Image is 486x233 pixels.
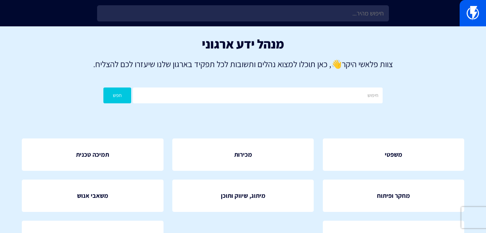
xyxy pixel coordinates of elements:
span: משפטי [385,150,402,159]
a: משאבי אנוש [22,180,164,212]
span: מיתוג, שיווק ותוכן [221,191,266,200]
strong: 👋 [331,58,342,70]
span: מכירות [234,150,252,159]
input: חיפוש [133,88,382,103]
a: משפטי [323,138,465,171]
p: צוות פלאשי היקר , כאן תוכלו למצוא נהלים ותשובות לכל תפקיד בארגון שלנו שיעזרו לכם להצליח. [11,58,475,70]
span: משאבי אנוש [77,191,108,200]
a: תמיכה טכנית [22,138,164,171]
a: מיתוג, שיווק ותוכן [172,180,314,212]
span: מחקר ופיתוח [377,191,410,200]
button: חפש [103,88,131,103]
span: תמיכה טכנית [76,150,109,159]
h1: מנהל ידע ארגוני [11,37,475,51]
input: חיפוש מהיר... [97,5,389,21]
a: מחקר ופיתוח [323,180,465,212]
a: מכירות [172,138,314,171]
